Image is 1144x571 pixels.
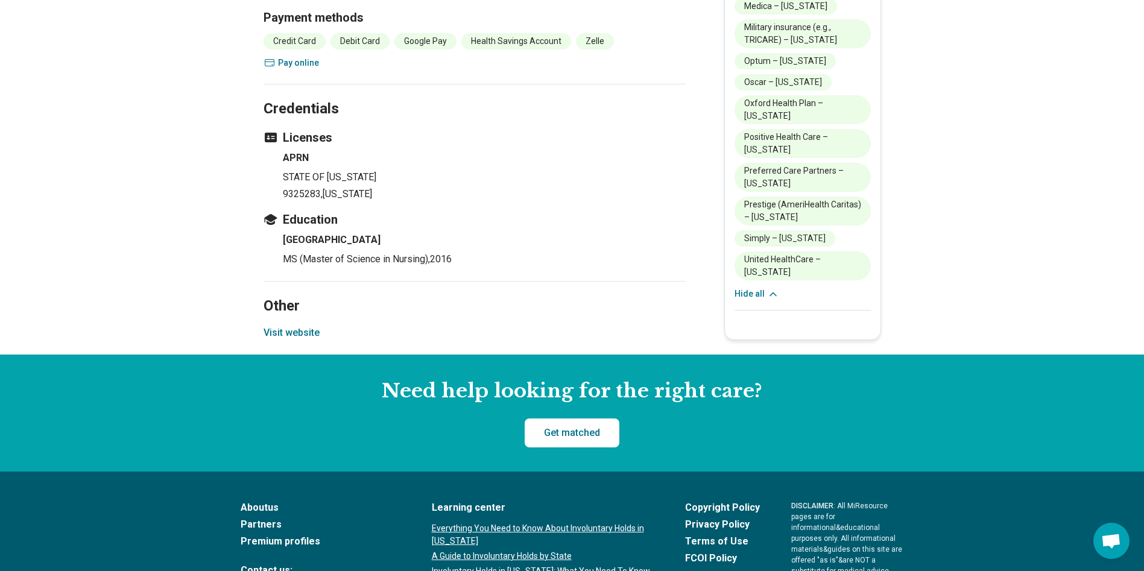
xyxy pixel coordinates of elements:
[735,288,779,300] button: Hide all
[241,500,400,515] a: Aboutus
[525,418,619,447] a: Get matched
[283,170,686,185] p: STATE OF [US_STATE]
[283,252,686,267] p: MS (Master of Science in Nursing) , 2016
[735,129,871,158] li: Positive Health Care – [US_STATE]
[241,517,400,532] a: Partners
[791,502,833,510] span: DISCLAIMER
[283,187,686,201] p: 9325283
[283,233,686,247] h4: [GEOGRAPHIC_DATA]
[264,57,686,69] a: Pay online
[461,33,571,49] li: Health Savings Account
[685,500,760,515] a: Copyright Policy
[264,9,686,26] h3: Payment methods
[264,33,326,49] li: Credit Card
[10,379,1134,404] h2: Need help looking for the right care?
[264,129,686,146] h3: Licenses
[1093,523,1130,559] a: Open chat
[330,33,390,49] li: Debit Card
[241,534,400,549] a: Premium profiles
[576,33,614,49] li: Zelle
[735,19,871,48] li: Military insurance (e.g., TRICARE) – [US_STATE]
[735,230,835,247] li: Simply – [US_STATE]
[735,197,871,226] li: Prestige (AmeriHealth Caritas) – [US_STATE]
[264,267,686,317] h2: Other
[283,151,686,165] h4: APRN
[264,326,320,340] button: Visit website
[321,188,372,200] span: , [US_STATE]
[432,550,654,563] a: A Guide to Involuntary Holds by State
[432,522,654,547] a: Everything You Need to Know About Involuntary Holds in [US_STATE]
[264,211,686,228] h3: Education
[735,53,836,69] li: Optum – [US_STATE]
[735,95,871,124] li: Oxford Health Plan – [US_STATE]
[432,500,654,515] a: Learning center
[735,251,871,280] li: United HealthCare – [US_STATE]
[735,163,871,192] li: Preferred Care Partners – [US_STATE]
[264,70,686,119] h2: Credentials
[685,517,760,532] a: Privacy Policy
[735,74,832,90] li: Oscar – [US_STATE]
[394,33,457,49] li: Google Pay
[685,551,760,566] a: FCOI Policy
[685,534,760,549] a: Terms of Use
